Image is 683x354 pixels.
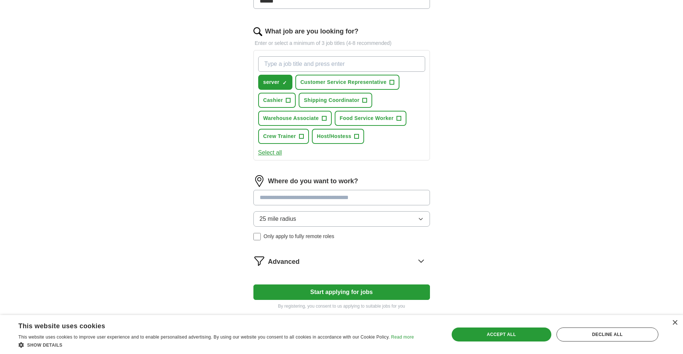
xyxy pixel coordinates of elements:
[263,114,319,122] span: Warehouse Associate
[340,114,394,122] span: Food Service Worker
[18,334,390,340] span: This website uses cookies to improve user experience and to enable personalised advertising. By u...
[672,320,677,326] div: Close
[317,132,352,140] span: Host/Hostess
[295,75,399,90] button: Customer Service Representative
[253,211,430,227] button: 25 mile radius
[258,75,292,90] button: server✓
[263,96,283,104] span: Cashier
[258,148,282,157] button: Select all
[253,255,265,267] img: filter
[304,96,359,104] span: Shipping Coordinator
[253,303,430,309] p: By registering, you consent to us applying to suitable jobs for you
[253,39,430,47] p: Enter or select a minimum of 3 job titles (4-8 recommended)
[258,129,309,144] button: Crew Trainer
[312,129,364,144] button: Host/Hostess
[18,341,414,348] div: Show details
[253,27,262,36] img: search.png
[264,233,334,240] span: Only apply to fully remote roles
[335,111,406,126] button: Food Service Worker
[299,93,372,108] button: Shipping Coordinator
[260,215,296,223] span: 25 mile radius
[263,78,280,86] span: server
[18,319,395,330] div: This website uses cookies
[265,26,359,36] label: What job are you looking for?
[27,343,63,348] span: Show details
[268,257,300,267] span: Advanced
[253,175,265,187] img: location.png
[258,56,425,72] input: Type a job title and press enter
[452,328,551,341] div: Accept all
[391,334,414,340] a: Read more, opens a new window
[300,78,387,86] span: Customer Service Representative
[282,80,287,86] span: ✓
[258,111,332,126] button: Warehouse Associate
[268,176,358,186] label: Where do you want to work?
[253,284,430,300] button: Start applying for jobs
[253,233,261,240] input: Only apply to fully remote roles
[556,328,658,341] div: Decline all
[258,93,296,108] button: Cashier
[263,132,296,140] span: Crew Trainer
